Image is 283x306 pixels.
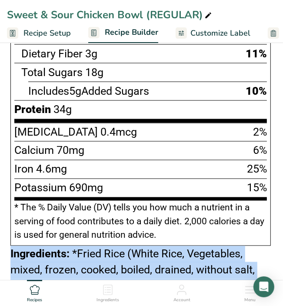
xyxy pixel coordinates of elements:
span: 34g [53,103,72,116]
span: Ingredients: [10,248,70,260]
span: 25% [247,163,267,176]
span: 6% [253,144,267,157]
span: Dietary Fiber [21,47,83,60]
span: Protein [14,103,51,116]
span: Recipes [27,297,42,303]
span: Ingredients [97,297,119,303]
a: Customize Label [176,23,250,43]
span: Calcium [14,144,54,157]
span: Total Sugars [21,66,83,79]
span: Recipe Setup [23,27,71,39]
span: Recipe Builder [105,27,158,38]
span: 10% [246,85,267,97]
a: Recipe Setup [7,23,71,43]
a: Ingredients [97,280,119,304]
span: 18g [85,66,103,79]
span: [MEDICAL_DATA] [14,126,98,139]
span: 690mg [69,182,103,194]
a: Recipe Builder [88,23,158,43]
span: 2% [253,126,267,139]
a: Account [173,280,190,304]
span: 70mg [57,144,84,157]
span: Menu [245,297,256,303]
span: Iron [14,163,33,176]
span: Potassium [14,182,67,194]
span: Account [173,297,190,303]
span: 0.4mcg [100,126,137,139]
div: Sweet & Sour Chicken Bowl (REGULAR) [7,7,213,23]
span: 3g [85,47,97,60]
section: * The % Daily Value (DV) tells you how much a nutrient in a serving of food contributes to a dail... [14,201,267,242]
div: Open Intercom Messenger [253,276,274,297]
span: 4.6mg [36,163,67,176]
span: 11% [246,47,267,60]
span: Includes Added Sugars [28,85,149,97]
span: 15% [247,182,267,194]
span: Customize Label [190,27,250,39]
a: Recipes [27,280,42,304]
span: 5g [69,85,81,97]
